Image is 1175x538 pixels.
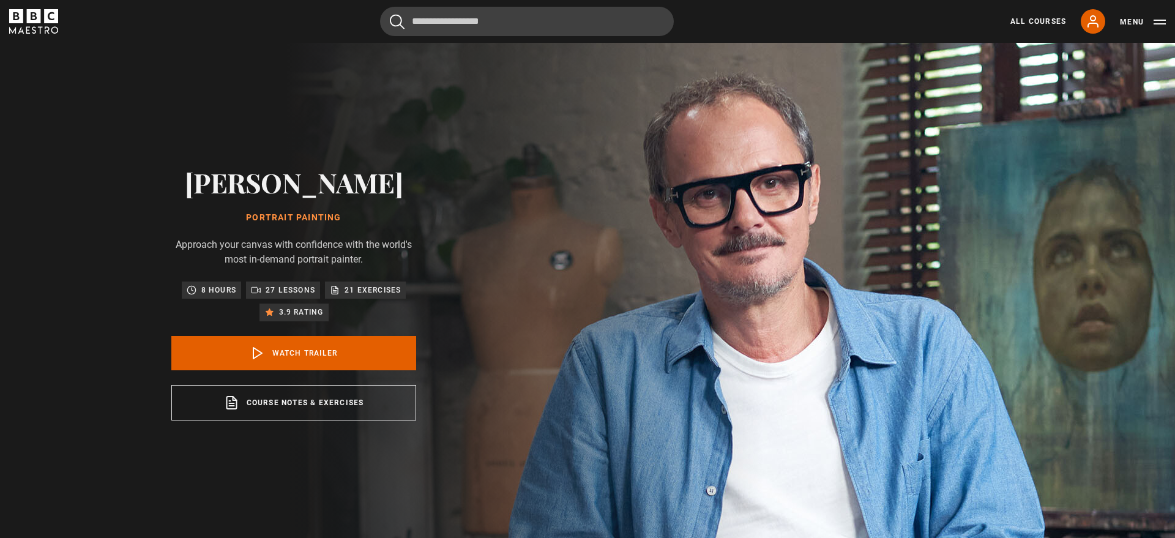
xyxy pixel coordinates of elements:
svg: BBC Maestro [9,9,58,34]
input: Search [380,7,674,36]
a: Course notes & exercises [171,385,416,420]
p: 3.9 rating [279,306,324,318]
p: Approach your canvas with confidence with the world's most in-demand portrait painter. [171,237,416,267]
button: Toggle navigation [1120,16,1166,28]
a: Watch Trailer [171,336,416,370]
p: 8 hours [201,284,236,296]
p: 27 lessons [266,284,315,296]
button: Submit the search query [390,14,405,29]
h2: [PERSON_NAME] [171,166,416,198]
h1: Portrait Painting [171,213,416,223]
p: 21 exercises [345,284,401,296]
a: All Courses [1010,16,1066,27]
